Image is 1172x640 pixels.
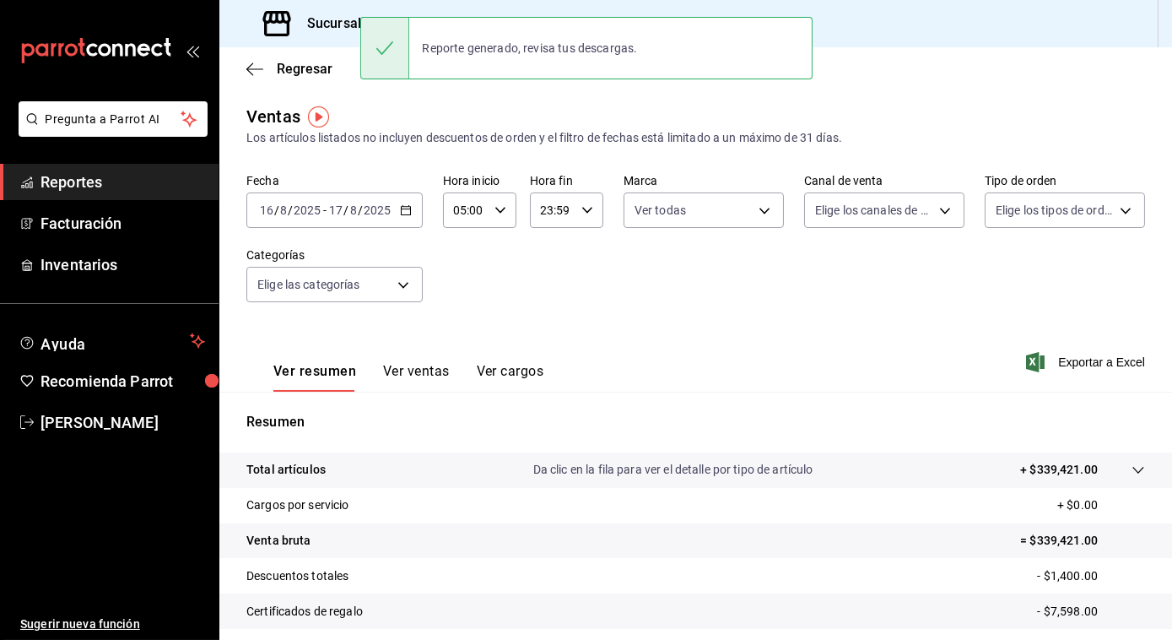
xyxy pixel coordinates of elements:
[1038,567,1145,585] p: - $1,400.00
[246,129,1145,147] div: Los artículos listados no incluyen descuentos de orden y el filtro de fechas está limitado a un m...
[41,411,205,434] span: [PERSON_NAME]
[409,30,651,67] div: Reporte generado, revisa tus descargas.
[343,203,348,217] span: /
[624,176,784,187] label: Marca
[41,253,205,276] span: Inventarios
[323,203,327,217] span: -
[246,412,1145,432] p: Resumen
[533,461,813,479] p: Da clic en la fila para ver el detalle por tipo de artículo
[41,331,183,351] span: Ayuda
[246,496,349,514] p: Cargos por servicio
[293,203,321,217] input: ----
[530,176,603,187] label: Hora fin
[20,616,205,633] span: Sugerir nueva función
[12,122,208,140] a: Pregunta a Parrot AI
[383,363,450,392] button: Ver ventas
[257,276,360,293] span: Elige las categorías
[477,363,544,392] button: Ver cargos
[246,603,363,621] p: Certificados de regalo
[246,532,311,550] p: Venta bruta
[294,14,529,34] h3: Sucursal: Amaterasu (Metropolitan)
[274,203,279,217] span: /
[186,44,199,57] button: open_drawer_menu
[635,202,686,219] span: Ver todas
[41,171,205,193] span: Reportes
[246,567,348,585] p: Descuentos totales
[19,101,208,137] button: Pregunta a Parrot AI
[804,176,964,187] label: Canal de venta
[246,61,332,77] button: Regresar
[273,363,543,392] div: navigation tabs
[277,61,332,77] span: Regresar
[1029,352,1145,372] button: Exportar a Excel
[246,461,326,479] p: Total artículos
[41,212,205,235] span: Facturación
[996,202,1114,219] span: Elige los tipos de orden
[41,370,205,393] span: Recomienda Parrot
[46,111,181,128] span: Pregunta a Parrot AI
[288,203,293,217] span: /
[246,250,423,262] label: Categorías
[349,203,358,217] input: --
[1020,532,1145,550] p: = $339,421.00
[363,203,392,217] input: ----
[328,203,343,217] input: --
[358,203,363,217] span: /
[985,176,1145,187] label: Tipo de orden
[259,203,274,217] input: --
[279,203,288,217] input: --
[273,363,356,392] button: Ver resumen
[1038,603,1145,621] p: - $7,598.00
[1057,496,1145,514] p: + $0.00
[246,176,423,187] label: Fecha
[308,106,329,127] img: Tooltip marker
[815,202,933,219] span: Elige los canales de venta
[246,104,300,129] div: Ventas
[443,176,516,187] label: Hora inicio
[1020,461,1098,479] p: + $339,421.00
